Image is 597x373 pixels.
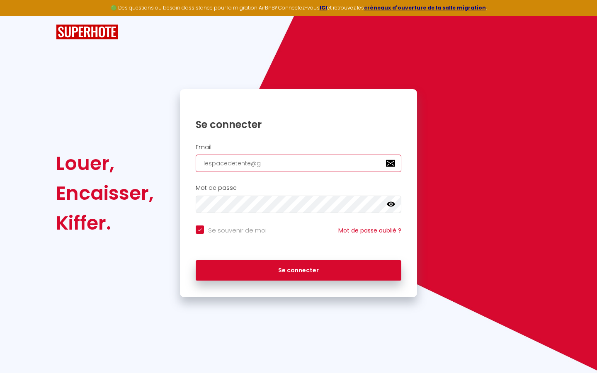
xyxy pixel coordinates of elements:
[196,144,401,151] h2: Email
[196,155,401,172] input: Ton Email
[56,208,154,238] div: Kiffer.
[56,178,154,208] div: Encaisser,
[7,3,32,28] button: Ouvrir le widget de chat LiveChat
[56,148,154,178] div: Louer,
[196,184,401,191] h2: Mot de passe
[338,226,401,235] a: Mot de passe oublié ?
[196,260,401,281] button: Se connecter
[196,118,401,131] h1: Se connecter
[320,4,327,11] a: ICI
[364,4,486,11] a: créneaux d'ouverture de la salle migration
[56,24,118,40] img: SuperHote logo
